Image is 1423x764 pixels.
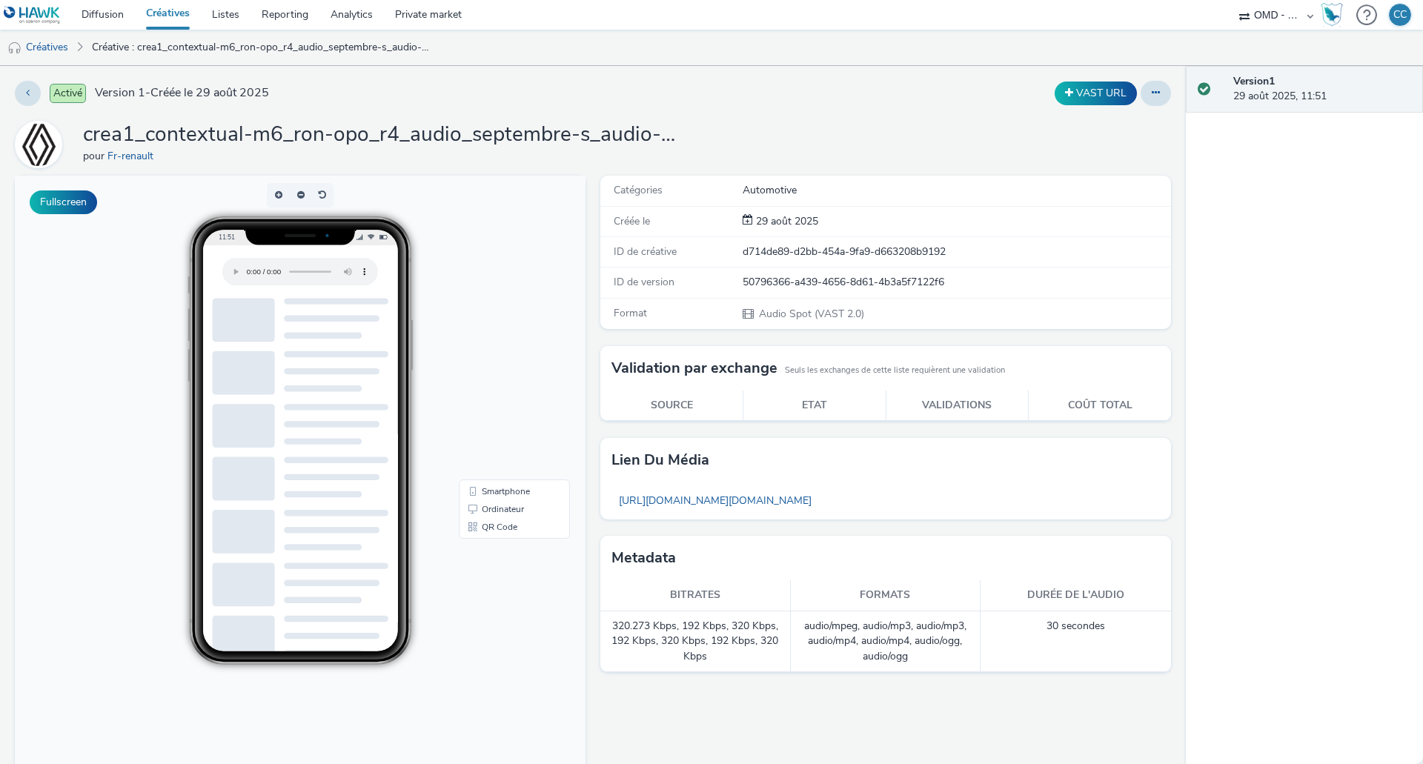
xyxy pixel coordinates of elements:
a: [URL][DOMAIN_NAME][DOMAIN_NAME] [611,486,819,515]
div: CC [1393,4,1407,26]
li: Smartphone [447,307,552,325]
img: undefined Logo [4,6,61,24]
div: d714de89-d2bb-454a-9fa9-d663208b9192 [743,245,1170,259]
span: Smartphone [467,311,515,320]
span: ID de créative [614,245,677,259]
th: Source [600,391,743,421]
img: Hawk Academy [1321,3,1343,27]
h3: Validation par exchange [611,357,777,379]
span: Catégories [614,183,663,197]
img: Fr-renault [17,116,60,173]
span: 11:51 [204,57,220,65]
div: Création 29 août 2025, 11:51 [753,214,818,229]
span: Activé [50,84,86,103]
td: audio/mpeg, audio/mp3, audio/mp3, audio/mp4, audio/mp4, audio/ogg, audio/ogg [791,611,981,672]
span: QR Code [467,347,502,356]
span: Créée le [614,214,650,228]
a: Fr-renault [107,149,159,163]
a: Hawk Academy [1321,3,1349,27]
button: Fullscreen [30,190,97,214]
td: 30 secondes [981,611,1171,672]
h3: Metadata [611,547,676,569]
th: Durée de l'audio [981,580,1171,611]
div: Automotive [743,183,1170,198]
span: ID de version [614,275,674,289]
td: 320.273 Kbps, 192 Kbps, 320 Kbps, 192 Kbps, 320 Kbps, 192 Kbps, 320 Kbps [600,611,791,672]
img: audio [7,41,22,56]
a: Créative : crea1_contextual-m6_ron-opo_r4_audio_septembre-s_audio-pcc-nd-na-cpm-30_noskip [84,30,440,65]
span: Audio Spot (VAST 2.0) [757,307,864,321]
small: Seuls les exchanges de cette liste requièrent une validation [785,365,1005,376]
th: Bitrates [600,580,791,611]
div: 29 août 2025, 11:51 [1233,74,1411,104]
span: 29 août 2025 [753,214,818,228]
span: Format [614,306,647,320]
h3: Lien du média [611,449,709,471]
h1: crea1_contextual-m6_ron-opo_r4_audio_septembre-s_audio-pcc-nd-na-cpm-30_noskip [83,121,676,149]
li: QR Code [447,342,552,360]
th: Etat [743,391,886,421]
a: Fr-renault [15,137,68,151]
span: Version 1 - Créée le 29 août 2025 [95,84,269,102]
span: pour [83,149,107,163]
div: Dupliquer la créative en un VAST URL [1051,82,1141,105]
li: Ordinateur [447,325,552,342]
span: Ordinateur [467,329,509,338]
th: Formats [791,580,981,611]
th: Validations [886,391,1029,421]
th: Coût total [1029,391,1172,421]
div: 50796366-a439-4656-8d61-4b3a5f7122f6 [743,275,1170,290]
button: VAST URL [1055,82,1137,105]
strong: Version 1 [1233,74,1275,88]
